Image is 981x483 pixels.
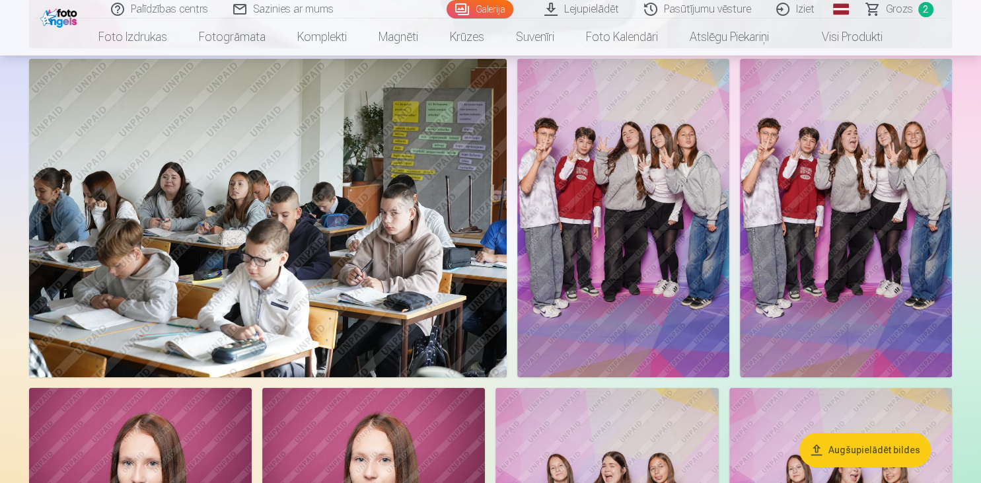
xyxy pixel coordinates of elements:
[83,19,183,56] a: Foto izdrukas
[363,19,434,56] a: Magnēti
[918,2,933,17] span: 2
[500,19,570,56] a: Suvenīri
[40,5,81,28] img: /fa1
[799,433,931,467] button: Augšupielādēt bildes
[183,19,281,56] a: Fotogrāmata
[886,1,913,17] span: Grozs
[674,19,785,56] a: Atslēgu piekariņi
[785,19,898,56] a: Visi produkti
[281,19,363,56] a: Komplekti
[434,19,500,56] a: Krūzes
[570,19,674,56] a: Foto kalendāri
